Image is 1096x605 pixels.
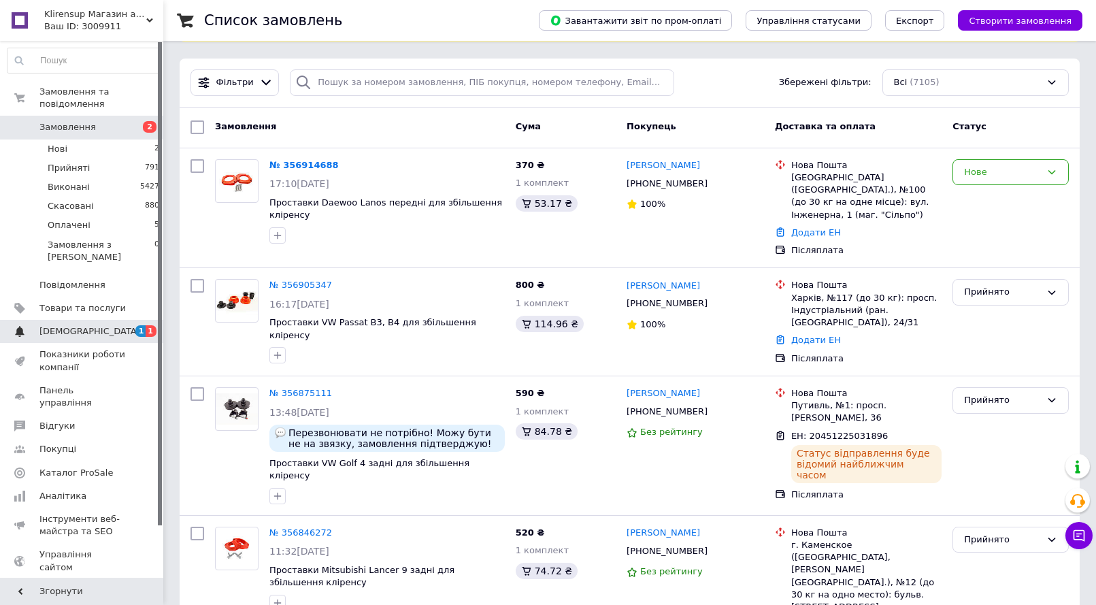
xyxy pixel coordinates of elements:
[39,443,76,455] span: Покупці
[215,159,259,203] a: Фото товару
[146,325,156,337] span: 1
[779,76,871,89] span: Збережені фільтри:
[145,162,159,174] span: 791
[145,200,159,212] span: 880
[894,76,908,89] span: Всі
[516,160,545,170] span: 370 ₴
[154,143,159,155] span: 2
[964,285,1041,299] div: Прийнято
[269,565,454,588] a: Проставки Mitsubishi Lancer 9 задні для збільшення кліренсу
[39,385,126,409] span: Панель управління
[39,490,86,502] span: Аналітика
[791,399,942,424] div: Путивль, №1: просп. [PERSON_NAME], 36
[269,197,502,220] a: Проставки Daewoo Lanos передні для збільшення кліренсу
[39,121,96,133] span: Замовлення
[215,121,276,131] span: Замовлення
[216,393,258,425] img: Фото товару
[627,280,700,293] a: [PERSON_NAME]
[516,121,541,131] span: Cума
[516,316,584,332] div: 114.96 ₴
[791,445,942,483] div: Статус відправлення буде відомий найближчим часом
[746,10,871,31] button: Управління статусами
[216,165,258,197] img: Фото товару
[290,69,674,96] input: Пошук за номером замовлення, ПІБ покупця, номером телефону, Email, номером накладної
[269,388,332,398] a: № 356875111
[269,407,329,418] span: 13:48[DATE]
[627,178,708,189] span: [PHONE_NUMBER]
[627,387,700,400] a: [PERSON_NAME]
[216,287,258,315] img: Фото товару
[39,549,126,573] span: Управління сайтом
[791,527,942,539] div: Нова Пошта
[39,348,126,373] span: Показники роботи компанії
[791,387,942,399] div: Нова Пошта
[216,76,254,89] span: Фільтри
[215,527,259,570] a: Фото товару
[964,165,1041,180] div: Нове
[44,8,146,20] span: Klirensup Магазин автотоварів
[896,16,934,26] span: Експорт
[269,458,469,481] a: Проставки VW Golf 4 задні для збільшення кліренсу
[627,121,676,131] span: Покупець
[39,302,126,314] span: Товари та послуги
[154,219,159,231] span: 5
[39,325,140,338] span: [DEMOGRAPHIC_DATA]
[204,12,342,29] h1: Список замовлень
[269,178,329,189] span: 17:10[DATE]
[791,353,942,365] div: Післяплата
[640,199,665,209] span: 100%
[135,325,146,337] span: 1
[1065,522,1093,549] button: Чат з покупцем
[269,317,476,340] a: Проставки VW Passat B3, B4 для збільшення кліренсу
[791,489,942,501] div: Післяплата
[269,280,332,290] a: № 356905347
[215,279,259,323] a: Фото товару
[48,200,94,212] span: Скасовані
[154,239,159,263] span: 0
[910,77,939,87] span: (7105)
[885,10,945,31] button: Експорт
[627,159,700,172] a: [PERSON_NAME]
[791,227,841,238] a: Додати ЕН
[39,86,163,110] span: Замовлення та повідомлення
[775,121,876,131] span: Доставка та оплата
[516,195,578,212] div: 53.17 ₴
[516,178,569,188] span: 1 комплект
[964,533,1041,547] div: Прийнято
[516,545,569,555] span: 1 комплект
[48,162,90,174] span: Прийняті
[269,527,332,538] a: № 356846272
[269,299,329,310] span: 16:17[DATE]
[969,16,1072,26] span: Створити замовлення
[39,513,126,538] span: Інструменти веб-майстра та SEO
[627,406,708,416] span: [PHONE_NUMBER]
[516,423,578,440] div: 84.78 ₴
[550,14,721,27] span: Завантажити звіт по пром-оплаті
[539,10,732,31] button: Завантажити звіт по пром-оплаті
[627,298,708,308] span: [PHONE_NUMBER]
[791,279,942,291] div: Нова Пошта
[791,292,942,329] div: Харків, №117 (до 30 кг): просп. Індустріальний (ран. [GEOGRAPHIC_DATA]), 24/31
[952,121,986,131] span: Статус
[275,427,286,438] img: :speech_balloon:
[48,181,90,193] span: Виконані
[640,566,703,576] span: Без рейтингу
[215,387,259,431] a: Фото товару
[516,406,569,416] span: 1 комплект
[140,181,159,193] span: 5427
[39,467,113,479] span: Каталог ProSale
[791,171,942,221] div: [GEOGRAPHIC_DATA] ([GEOGRAPHIC_DATA].), №100 (до 30 кг на одне місце): вул. Інженерна, 1 (маг. "С...
[288,427,499,449] span: Перезвонювати не потрібно! Можу бути не на звязку, замовлення підтверджую!
[48,219,90,231] span: Оплачені
[627,546,708,556] span: [PHONE_NUMBER]
[640,319,665,329] span: 100%
[39,279,105,291] span: Повідомлення
[944,15,1082,25] a: Створити замовлення
[516,280,545,290] span: 800 ₴
[964,393,1041,408] div: Прийнято
[48,239,154,263] span: Замовлення з [PERSON_NAME]
[958,10,1082,31] button: Створити замовлення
